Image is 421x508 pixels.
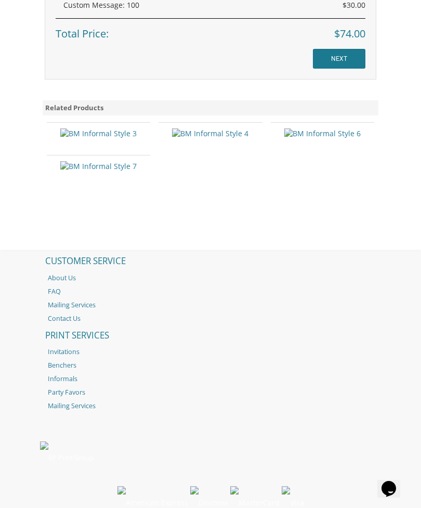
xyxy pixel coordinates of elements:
[43,100,379,115] div: Related Products
[40,359,381,372] a: Benchers
[60,161,137,172] img: BM Informal Style 7
[172,128,248,139] img: BM Informal Style 4
[40,386,381,399] a: Party Favors
[40,399,381,413] a: Mailing Services
[56,18,365,42] div: Total Price:
[40,298,381,312] a: Mailing Services
[40,251,381,271] h2: CUSTOMER SERVICE
[40,345,381,359] a: Invitations
[377,466,411,498] iframe: chat widget
[334,27,365,42] span: $74.00
[40,372,381,386] a: Informals
[40,312,381,325] a: Contact Us
[40,325,381,345] h2: PRINT SERVICES
[40,271,381,285] a: About Us
[313,49,365,69] input: NEXT
[60,128,137,139] img: BM Informal Style 3
[40,285,381,298] a: FAQ
[40,441,94,475] img: BP Print Group
[284,128,361,139] img: BM Informal Style 6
